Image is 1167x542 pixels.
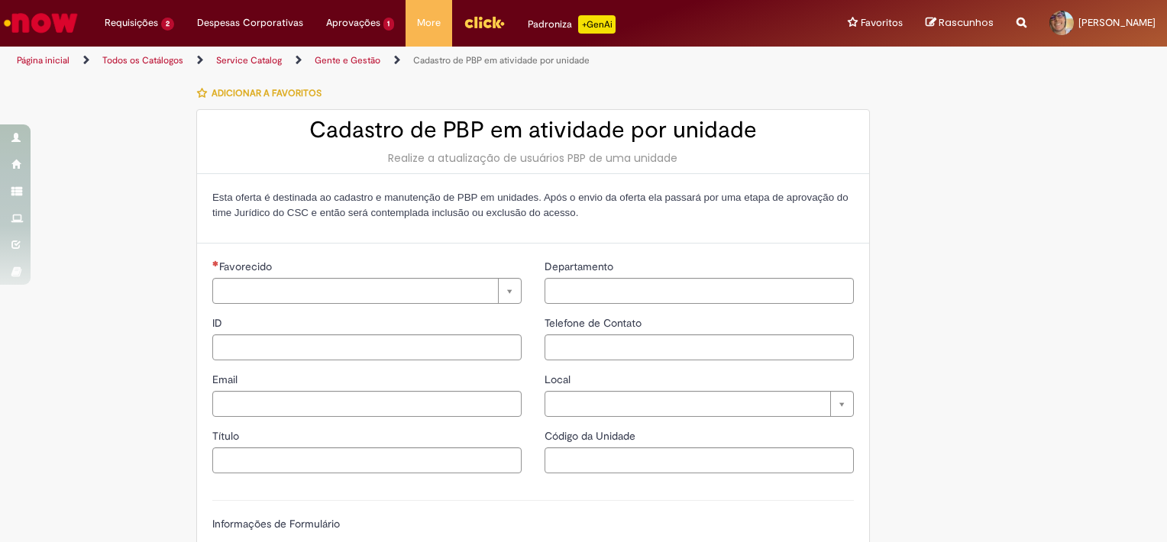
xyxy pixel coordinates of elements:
a: Limpar campo Favorecido [212,278,522,304]
span: Adicionar a Favoritos [212,87,322,99]
div: Realize a atualização de usuários PBP de uma unidade [212,150,854,166]
span: 1 [383,18,395,31]
input: Email [212,391,522,417]
span: Rascunhos [939,15,994,30]
a: Rascunhos [926,16,994,31]
img: ServiceNow [2,8,80,38]
span: Email [212,373,241,386]
span: Esta oferta é destinada ao cadastro e manutenção de PBP em unidades. Após o envio da oferta ela p... [212,192,849,218]
a: Limpar campo Local [545,391,854,417]
span: Necessários - Favorecido [219,260,275,273]
span: 2 [161,18,174,31]
a: Página inicial [17,54,70,66]
img: click_logo_yellow_360x200.png [464,11,505,34]
span: Requisições [105,15,158,31]
button: Adicionar a Favoritos [196,77,330,109]
h2: Cadastro de PBP em atividade por unidade [212,118,854,143]
input: Telefone de Contato [545,334,854,360]
span: Local [545,373,574,386]
span: Despesas Corporativas [197,15,303,31]
span: Código da Unidade [545,429,638,443]
span: Departamento [545,260,616,273]
a: Cadastro de PBP em atividade por unidade [413,54,590,66]
div: Padroniza [528,15,616,34]
span: [PERSON_NAME] [1078,16,1156,29]
a: Service Catalog [216,54,282,66]
input: ID [212,334,522,360]
a: Gente e Gestão [315,54,380,66]
input: Departamento [545,278,854,304]
ul: Trilhas de página [11,47,767,75]
span: Telefone de Contato [545,316,645,330]
span: Necessários [212,260,219,266]
a: Todos os Catálogos [102,54,183,66]
span: More [417,15,441,31]
input: Título [212,447,522,473]
span: ID [212,316,225,330]
input: Código da Unidade [545,447,854,473]
p: +GenAi [578,15,616,34]
label: Informações de Formulário [212,517,340,531]
span: Aprovações [326,15,380,31]
span: Título [212,429,242,443]
span: Favoritos [861,15,903,31]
